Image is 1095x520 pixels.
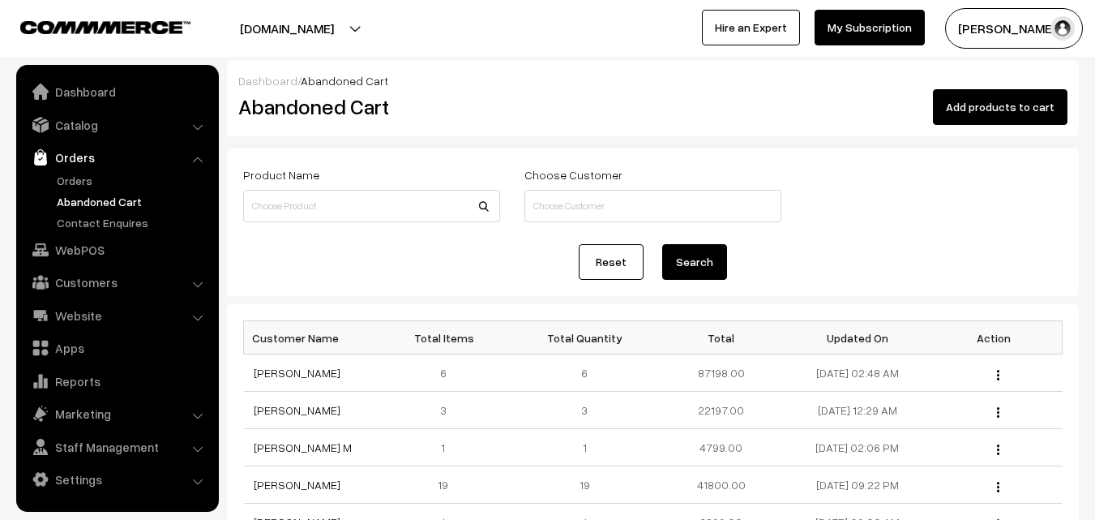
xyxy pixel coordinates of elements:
a: Dashboard [20,77,213,106]
div: / [238,72,1067,89]
button: Add products to cart [933,89,1067,125]
a: [PERSON_NAME] [254,366,340,380]
td: [DATE] 02:48 AM [789,355,926,392]
label: Product Name [243,166,319,183]
td: 3 [516,392,652,429]
a: Reports [20,367,213,396]
th: Total Quantity [516,321,652,355]
button: [PERSON_NAME] [945,8,1083,49]
button: [DOMAIN_NAME] [183,8,391,49]
a: Orders [53,172,213,189]
a: Hire an Expert [702,10,800,45]
a: Abandoned Cart [53,193,213,210]
img: Menu [997,407,999,418]
th: Action [926,321,1062,355]
a: WebPOS [20,235,213,264]
a: Customers [20,268,213,297]
td: 4799.00 [652,429,789,466]
input: Choose Customer [524,190,781,222]
img: user [1050,16,1075,41]
a: Staff Management [20,432,213,462]
th: Customer Name [244,321,380,355]
td: 41800.00 [652,466,789,504]
a: Settings [20,465,213,494]
a: COMMMERCE [20,16,162,36]
td: [DATE] 12:29 AM [789,392,926,429]
img: Menu [997,370,999,380]
img: Menu [997,482,999,492]
td: [DATE] 02:06 PM [789,429,926,466]
td: 87198.00 [652,355,789,392]
a: Website [20,301,213,330]
a: [PERSON_NAME] [254,403,340,417]
td: 6 [516,355,652,392]
td: [DATE] 09:22 PM [789,466,926,504]
h2: Abandoned Cart [238,94,498,119]
a: Dashboard [238,74,297,88]
a: My Subscription [815,10,925,45]
td: 6 [380,355,516,392]
button: Search [662,244,727,280]
a: Reset [579,244,644,280]
th: Total Items [380,321,516,355]
td: 22197.00 [652,392,789,429]
a: Catalog [20,110,213,140]
th: Updated On [789,321,926,355]
img: COMMMERCE [20,21,190,33]
a: Apps [20,333,213,363]
td: 19 [516,466,652,504]
img: Menu [997,445,999,455]
label: Choose Customer [524,166,622,183]
th: Total [652,321,789,355]
input: Choose Product [243,190,500,222]
td: 19 [380,466,516,504]
a: Contact Enquires [53,214,213,231]
a: [PERSON_NAME] M [254,440,352,454]
td: 1 [380,429,516,466]
td: 1 [516,429,652,466]
a: [PERSON_NAME] [254,478,340,492]
a: Marketing [20,399,213,428]
span: Abandoned Cart [301,74,388,88]
td: 3 [380,392,516,429]
a: Orders [20,143,213,172]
